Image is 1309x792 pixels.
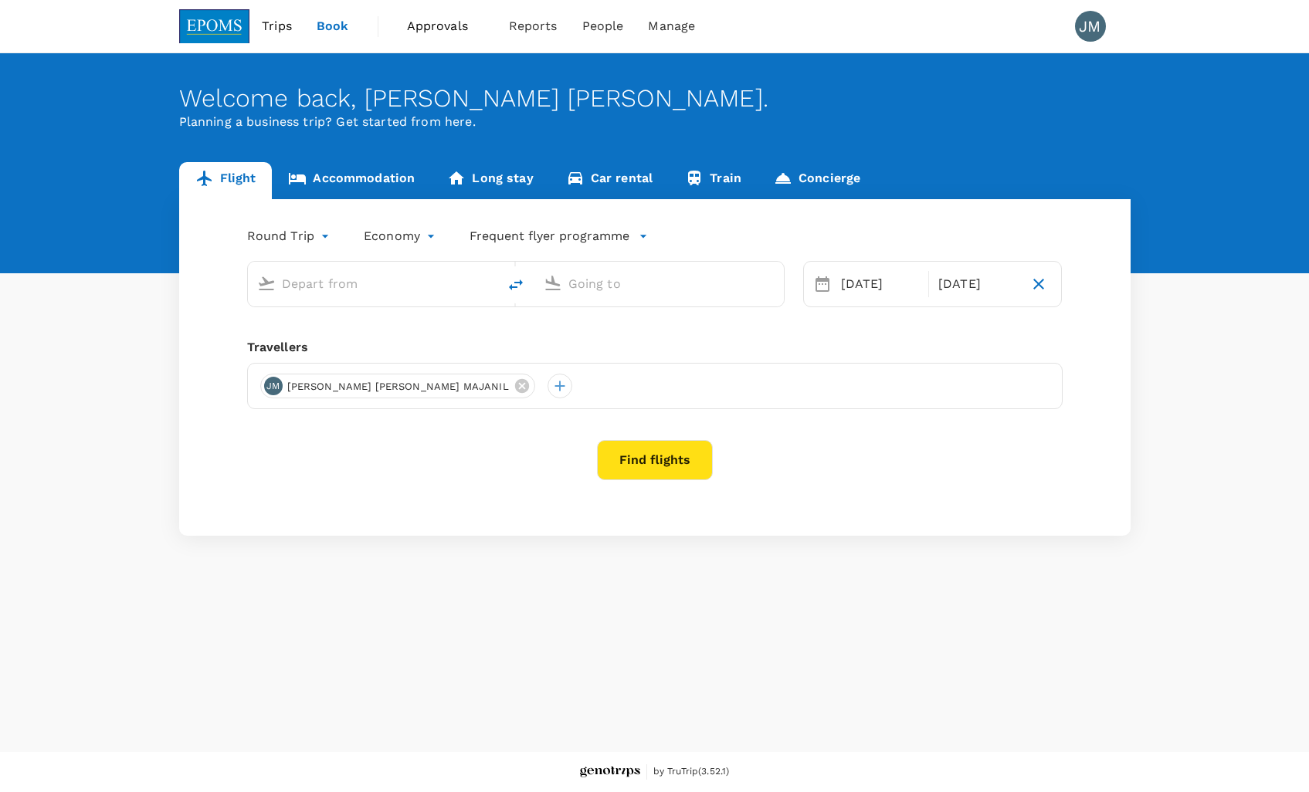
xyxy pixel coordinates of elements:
button: Open [773,282,776,285]
div: Welcome back , [PERSON_NAME] [PERSON_NAME] . [179,84,1131,113]
span: Approvals [407,17,484,36]
a: Car rental [550,162,670,199]
a: Train [669,162,758,199]
button: Frequent flyer programme [470,227,648,245]
span: Manage [648,17,695,36]
div: Travellers [247,338,1063,357]
input: Depart from [282,272,465,296]
p: Frequent flyer programme [470,227,629,245]
div: JM [1075,11,1106,42]
span: People [582,17,624,36]
a: Concierge [758,162,877,199]
img: Genotrips - EPOMS [580,767,640,778]
button: Open [487,282,490,285]
span: Book [317,17,349,36]
a: Accommodation [272,162,431,199]
div: JM [264,377,283,395]
p: Planning a business trip? Get started from here. [179,113,1131,131]
span: by TruTrip ( 3.52.1 ) [653,764,730,780]
a: Long stay [431,162,549,199]
div: JM[PERSON_NAME] [PERSON_NAME] MAJANIL [260,374,535,398]
input: Going to [568,272,751,296]
div: [DATE] [835,269,925,300]
div: Economy [364,224,439,249]
a: Flight [179,162,273,199]
div: [DATE] [932,269,1022,300]
button: delete [497,266,534,303]
span: [PERSON_NAME] [PERSON_NAME] MAJANIL [278,379,518,394]
span: Trips [262,17,292,36]
img: EPOMS SDN BHD [179,9,250,43]
span: Reports [509,17,558,36]
button: Find flights [597,440,713,480]
div: Round Trip [247,224,334,249]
